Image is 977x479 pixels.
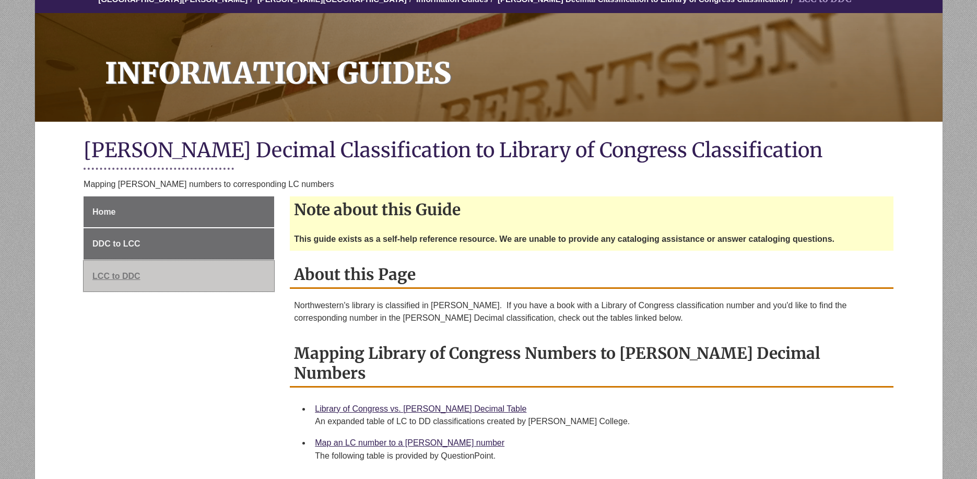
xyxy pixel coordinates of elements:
[84,228,274,260] a: DDC to LCC
[294,299,889,324] p: Northwestern's library is classified in [PERSON_NAME]. If you have a book with a Library of Congr...
[84,261,274,292] a: LCC to DDC
[84,137,893,165] h1: [PERSON_NAME] Decimal Classification to Library of Congress Classification
[84,180,334,189] span: Mapping [PERSON_NAME] numbers to corresponding LC numbers
[290,196,893,223] h2: Note about this Guide
[315,438,504,447] a: Map an LC number to a [PERSON_NAME] number
[84,196,274,292] div: Guide Page Menu
[315,404,526,413] a: Library of Congress vs. [PERSON_NAME] Decimal Table
[35,13,943,122] a: Information Guides
[315,415,885,428] div: An expanded table of LC to DD classifications created by [PERSON_NAME] College.
[294,235,834,243] strong: This guide exists as a self-help reference resource. We are unable to provide any cataloging assi...
[290,340,893,388] h2: Mapping Library of Congress Numbers to [PERSON_NAME] Decimal Numbers
[92,207,115,216] span: Home
[93,13,943,108] h1: Information Guides
[315,450,885,462] div: The following table is provided by QuestionPoint.
[84,196,274,228] a: Home
[92,239,140,248] span: DDC to LCC
[290,261,893,289] h2: About this Page
[92,272,140,281] span: LCC to DDC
